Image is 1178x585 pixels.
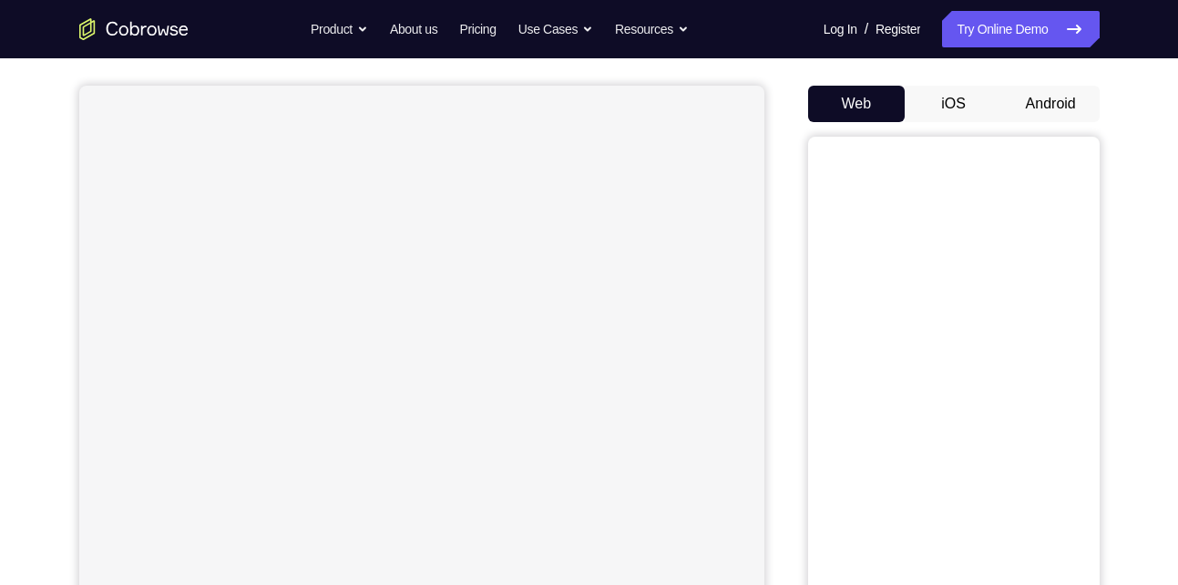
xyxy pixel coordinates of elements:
[615,11,689,47] button: Resources
[824,11,857,47] a: Log In
[1002,86,1100,122] button: Android
[865,18,868,40] span: /
[311,11,368,47] button: Product
[79,18,189,40] a: Go to the home page
[876,11,920,47] a: Register
[390,11,437,47] a: About us
[942,11,1099,47] a: Try Online Demo
[459,11,496,47] a: Pricing
[518,11,593,47] button: Use Cases
[905,86,1002,122] button: iOS
[808,86,906,122] button: Web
